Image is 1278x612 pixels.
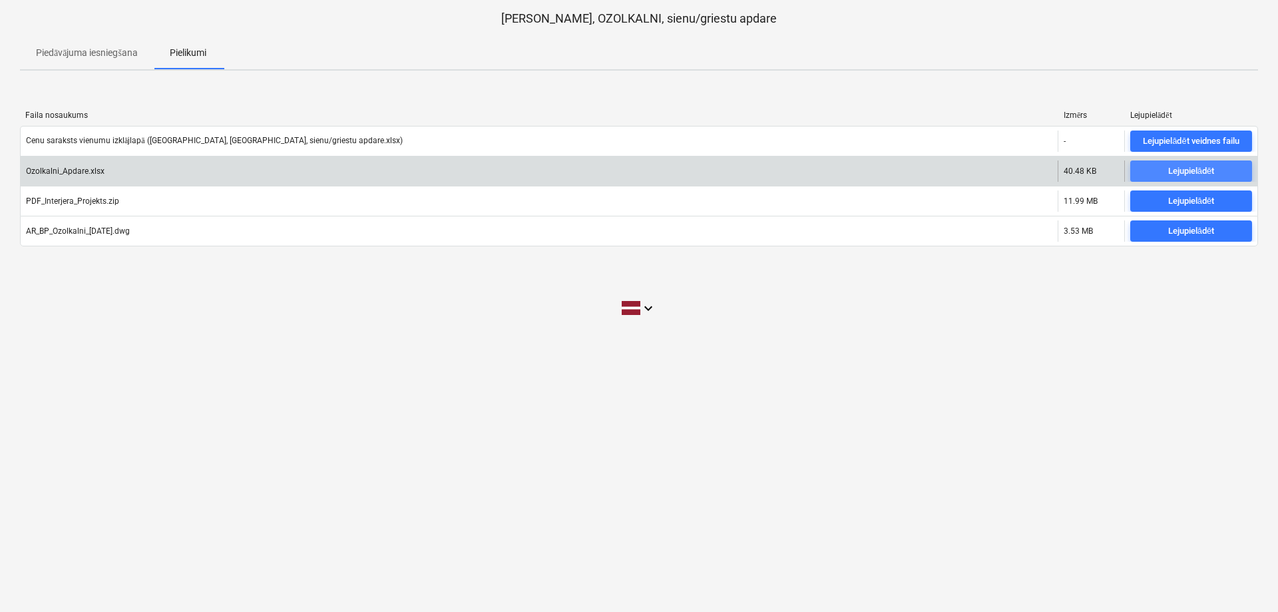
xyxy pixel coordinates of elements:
[26,196,119,206] div: PDF_Interjera_Projekts.zip
[1130,131,1252,152] button: Lejupielādēt veidnes failu
[1130,190,1252,212] button: Lejupielādēt
[1130,220,1252,242] button: Lejupielādēt
[1130,111,1253,121] div: Lejupielādēt
[170,46,206,60] p: Pielikumi
[1168,194,1214,209] div: Lejupielādēt
[1064,111,1120,121] div: Izmērs
[26,226,130,236] div: AR_BP_Ozolkalni_[DATE].dwg
[26,166,105,176] div: Ozolkalni_Apdare.xlsx
[36,46,138,60] p: Piedāvājuma iesniegšana
[20,11,1258,27] p: [PERSON_NAME], OZOLKALNI, sienu/griestu apdare
[25,111,1053,120] div: Faila nosaukums
[640,300,656,316] i: keyboard_arrow_down
[1143,134,1239,149] div: Lejupielādēt veidnes failu
[1130,160,1252,182] button: Lejupielādēt
[1064,226,1093,236] div: 3.53 MB
[1168,224,1214,239] div: Lejupielādēt
[1064,137,1066,146] div: -
[1168,164,1214,179] div: Lejupielādēt
[1064,166,1096,176] div: 40.48 KB
[1064,196,1098,206] div: 11.99 MB
[26,136,403,146] div: Cenu saraksts vienumu izklājlapā ([GEOGRAPHIC_DATA], [GEOGRAPHIC_DATA], sienu/griestu apdare.xlsx)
